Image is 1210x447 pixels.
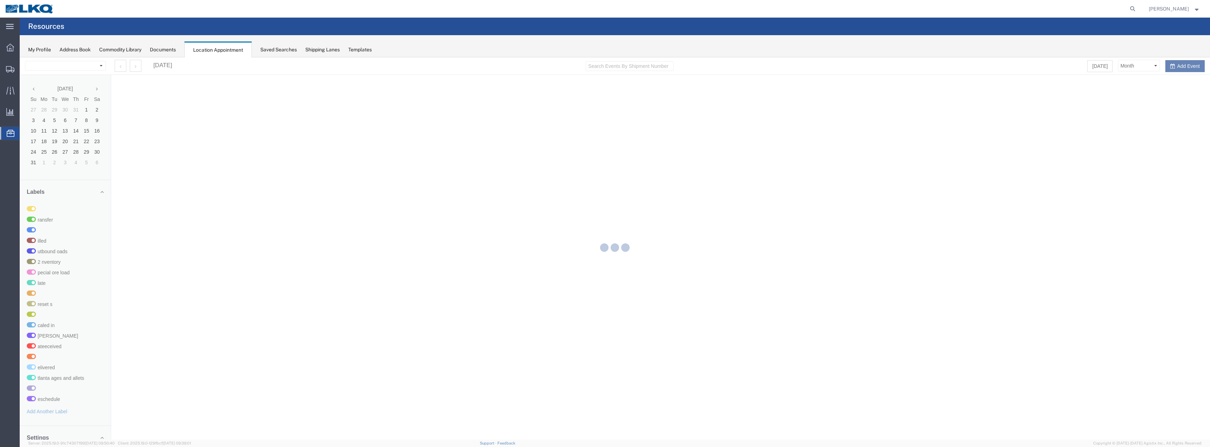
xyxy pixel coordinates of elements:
img: logo [5,4,54,14]
a: Feedback [497,441,515,445]
div: Location Appointment [184,41,252,58]
span: Copyright © [DATE]-[DATE] Agistix Inc., All Rights Reserved [1093,440,1202,446]
span: [DATE] 09:50:40 [85,441,115,445]
h4: Resources [28,18,64,35]
div: Shipping Lanes [305,46,340,53]
div: Templates [348,46,372,53]
span: Christopher Reynolds [1149,5,1189,13]
a: Support [480,441,497,445]
div: My Profile [28,46,51,53]
div: Address Book [59,46,91,53]
button: [PERSON_NAME] [1148,5,1201,13]
span: Server: 2025.19.0-91c74307f99 [28,441,115,445]
div: Documents [150,46,176,53]
div: Commodity Library [99,46,141,53]
div: Saved Searches [260,46,297,53]
span: Client: 2025.19.0-129fbcf [118,441,191,445]
span: [DATE] 09:39:01 [163,441,191,445]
